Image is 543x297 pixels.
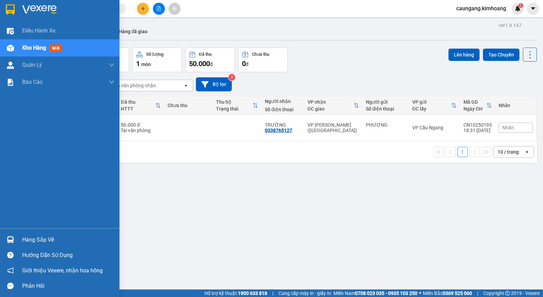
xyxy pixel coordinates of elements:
div: ver 1.8.147 [499,22,521,29]
div: ĐC giao [308,106,353,112]
div: Nhãn [499,103,533,108]
div: Chọn văn phòng nhận [109,82,156,89]
div: HTTT [121,106,155,112]
div: Phản hồi [22,281,114,291]
div: 18:31 [DATE] [463,128,492,133]
div: ĐC lấy [412,106,451,112]
sup: 2 [228,74,235,81]
span: plus [141,6,145,11]
span: aim [172,6,177,11]
div: Đã thu [199,52,212,57]
span: Báo cáo [22,78,43,86]
strong: 1900 633 818 [238,290,267,296]
span: caungang.kimhoang [451,4,512,13]
div: Mã GD [463,99,486,105]
span: down [109,79,114,85]
div: Thu hộ [216,99,253,105]
span: 1 [136,60,140,68]
div: VP Cầu Ngang [412,125,457,130]
button: Số lượng1món [132,48,182,72]
div: TRƯỜNG [265,122,301,128]
button: Bộ lọc [196,77,232,91]
span: 1 [519,3,522,8]
div: Ngày ĐH [463,106,486,112]
span: down [109,62,114,68]
div: 10 / trang [498,148,519,155]
strong: 0708 023 035 - 0935 103 250 [355,290,417,296]
span: món [141,62,151,67]
span: 0 [242,60,246,68]
span: caret-down [530,5,536,12]
span: Điều hành xe [22,26,55,35]
svg: open [183,83,189,88]
th: Toggle SortBy [304,96,362,115]
div: VP [PERSON_NAME] ([GEOGRAPHIC_DATA]) [308,122,359,133]
span: file-add [156,6,161,11]
div: 50.000 đ [121,122,160,128]
span: Kho hàng [22,44,46,51]
span: Hỗ trợ kỹ thuật: [204,289,267,297]
span: notification [7,267,14,274]
span: đ [210,62,213,67]
div: Tại văn phòng [121,128,160,133]
span: đ [246,62,248,67]
div: Hàng sắp về [22,235,114,245]
span: Quản Lý [22,61,42,69]
span: | [477,289,478,297]
div: Chưa thu [168,103,210,108]
button: Chưa thu0đ [238,48,288,72]
button: 1 [457,147,468,157]
div: Hướng dẫn sử dụng [22,250,114,260]
button: file-add [153,3,165,15]
th: Toggle SortBy [213,96,261,115]
img: warehouse-icon [7,44,14,52]
button: Lên hàng [448,49,480,61]
div: Người gửi [366,99,405,105]
button: Tạo Chuyến [483,49,519,61]
img: warehouse-icon [7,62,14,69]
span: Miền Bắc [423,289,472,297]
span: copyright [505,291,510,296]
span: message [7,283,14,289]
div: PHƯỢNG [366,122,405,128]
strong: 0369 525 060 [443,290,472,296]
span: question-circle [7,252,14,258]
div: Đã thu [121,99,155,105]
span: 50.000 [189,60,210,68]
img: logo-vxr [6,4,15,15]
div: 0338765127 [265,128,292,133]
img: icon-new-feature [515,5,521,12]
div: VP nhận [308,99,353,105]
span: Nhãn [502,125,514,130]
svg: open [524,149,530,155]
span: Miền Nam [333,289,417,297]
span: Cung cấp máy in - giấy in: [278,289,332,297]
span: | [272,289,273,297]
button: plus [137,3,149,15]
th: Toggle SortBy [409,96,460,115]
sup: 1 [518,3,523,8]
div: Chưa thu [252,52,269,57]
div: Số lượng [146,52,163,57]
div: Số điện thoại [366,106,405,112]
button: caret-down [527,3,539,15]
th: Toggle SortBy [117,96,164,115]
img: solution-icon [7,79,14,86]
div: Người nhận [265,99,301,104]
div: VP gửi [412,99,451,105]
img: warehouse-icon [7,236,14,243]
div: CN10250195 [463,122,492,128]
th: Toggle SortBy [460,96,495,115]
button: Đã thu50.000đ [185,48,235,72]
span: ⚪️ [419,292,421,295]
span: mới [49,44,62,52]
div: Trạng thái [216,106,253,112]
img: warehouse-icon [7,27,14,35]
button: aim [169,3,181,15]
div: Số điện thoại [265,107,301,112]
span: Giới thiệu Vexere, nhận hoa hồng [22,266,103,275]
button: Hàng đã giao [113,23,153,40]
